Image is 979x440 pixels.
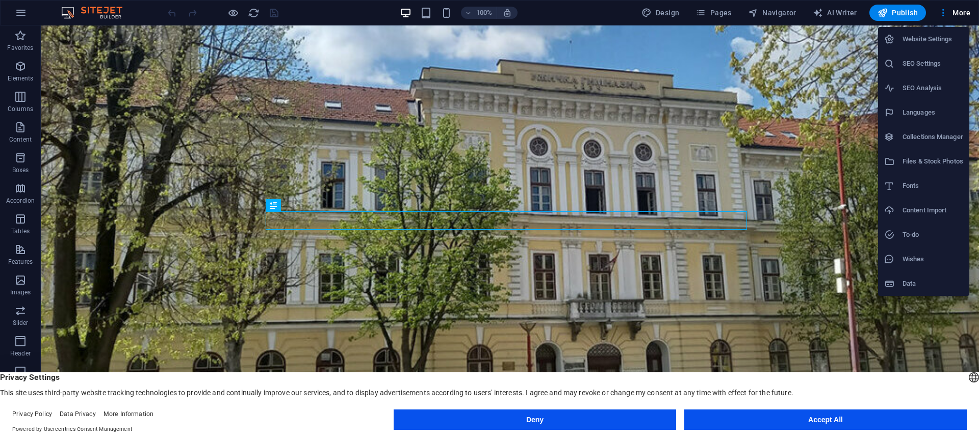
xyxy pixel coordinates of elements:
h6: To-do [903,229,963,241]
h6: Content Import [903,204,963,216]
h6: Languages [903,106,963,119]
h6: Data [903,278,963,290]
h6: Collections Manager [903,131,963,143]
h6: SEO Analysis [903,82,963,94]
h6: Fonts [903,180,963,192]
h6: Wishes [903,253,963,265]
h6: Files & Stock Photos [903,155,963,168]
h6: Website Settings [903,33,963,45]
h6: SEO Settings [903,58,963,70]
